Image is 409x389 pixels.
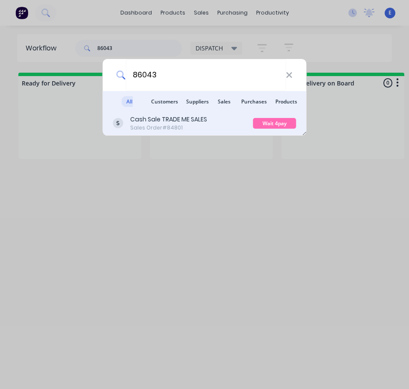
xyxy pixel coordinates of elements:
span: All results [116,96,138,128]
div: Wait 4pay b4dispatch [253,118,296,129]
span: Products [270,96,302,107]
span: Customers [146,96,183,107]
span: Sales [213,96,236,107]
span: Suppliers [181,96,214,107]
div: Sales Order #84801 [130,124,207,132]
input: Start typing a customer or supplier name to create a new order... [126,59,286,91]
div: Cash Sale TRADE ME SALES [130,115,207,124]
span: Purchases [236,96,272,107]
